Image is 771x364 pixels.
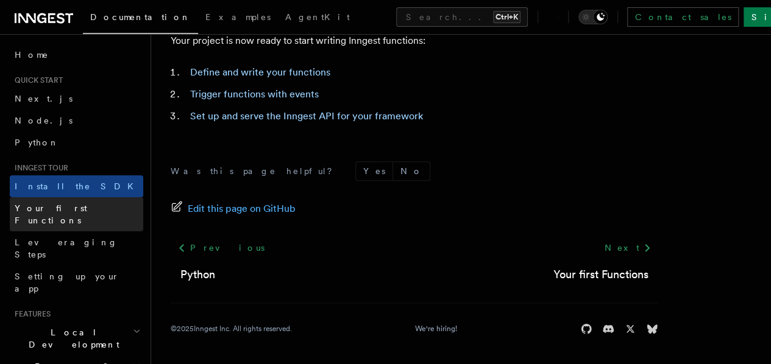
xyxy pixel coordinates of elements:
span: AgentKit [285,12,350,22]
a: Next.js [10,88,143,110]
span: Inngest tour [10,163,68,173]
a: Python [10,131,143,153]
span: Home [15,49,49,61]
a: Documentation [83,4,198,34]
a: Edit this page on GitHub [171,200,296,217]
span: Install the SDK [15,181,141,191]
kbd: Ctrl+K [493,11,521,23]
a: Set up and serve the Inngest API for your framework [190,110,423,122]
a: Your first Functions [10,197,143,231]
a: Install the SDK [10,175,143,197]
a: Node.js [10,110,143,131]
a: Trigger functions with events [190,88,319,100]
a: Define and write your functions [190,66,330,78]
span: Node.js [15,116,73,125]
a: Next [597,237,658,259]
span: Your first Functions [15,203,87,225]
p: Was this page helpful? [171,165,341,177]
a: Previous [171,237,271,259]
span: Examples [205,12,271,22]
span: Setting up your app [15,271,119,293]
a: Setting up your app [10,265,143,299]
span: Leveraging Steps [15,237,118,259]
a: Leveraging Steps [10,231,143,265]
a: Contact sales [627,7,739,27]
span: Edit this page on GitHub [188,200,296,217]
a: Examples [198,4,278,33]
span: Quick start [10,75,63,85]
button: No [393,162,430,180]
button: Toggle dark mode [578,10,608,24]
span: Documentation [90,12,191,22]
a: We're hiring! [415,324,457,334]
a: Home [10,44,143,66]
button: Yes [356,162,393,180]
a: Your first Functions [553,266,648,283]
span: Features [10,309,51,319]
a: AgentKit [278,4,357,33]
a: Python [180,266,215,283]
button: Local Development [10,321,143,355]
span: Next.js [15,94,73,103]
button: Search...Ctrl+K [396,7,528,27]
p: Your project is now ready to start writing Inngest functions: [171,32,658,49]
span: Python [15,138,59,147]
span: Local Development [10,326,133,351]
div: © 2025 Inngest Inc. All rights reserved. [171,324,292,334]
